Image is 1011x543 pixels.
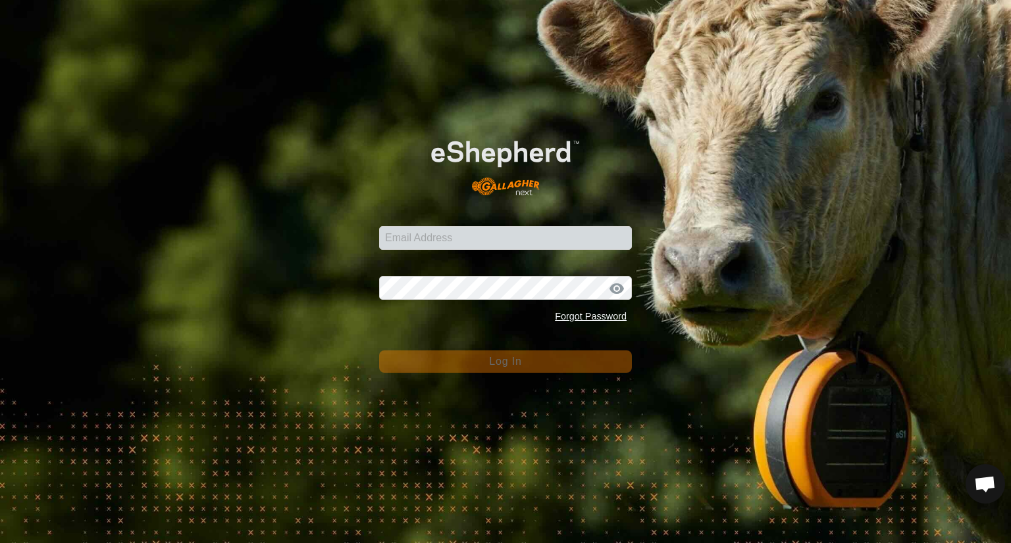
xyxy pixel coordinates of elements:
[404,120,606,206] img: E-shepherd Logo
[966,464,1005,504] div: Open chat
[379,226,632,250] input: Email Address
[555,311,627,321] a: Forgot Password
[379,350,632,373] button: Log In
[489,356,521,367] span: Log In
